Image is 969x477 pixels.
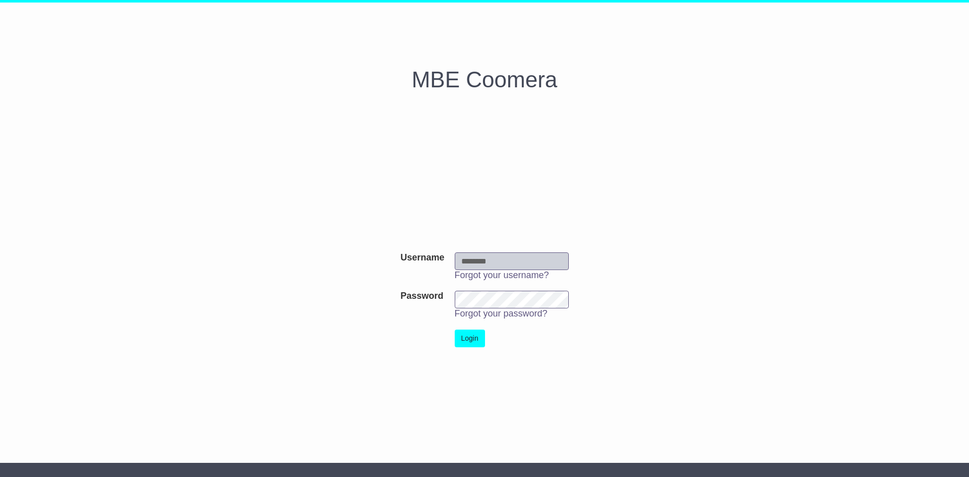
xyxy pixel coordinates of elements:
[400,252,444,263] label: Username
[455,330,485,347] button: Login
[231,68,738,92] h1: MBE Coomera
[400,291,443,302] label: Password
[455,308,548,319] a: Forgot your password?
[455,270,549,280] a: Forgot your username?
